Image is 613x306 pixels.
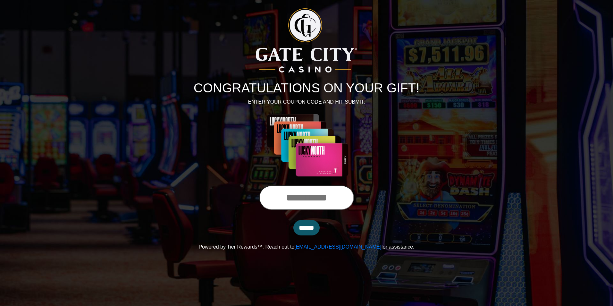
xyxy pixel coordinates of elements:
[129,80,484,96] h1: CONGRATULATIONS ON YOUR GIFT!
[294,244,381,250] a: [EMAIL_ADDRESS][DOMAIN_NAME]
[249,114,364,178] img: Center Image
[256,8,357,72] img: Logo
[129,98,484,106] p: ENTER YOUR COUPON CODE AND HIT SUBMIT:
[198,244,414,250] span: Powered by Tier Rewards™. Reach out to for assistance.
